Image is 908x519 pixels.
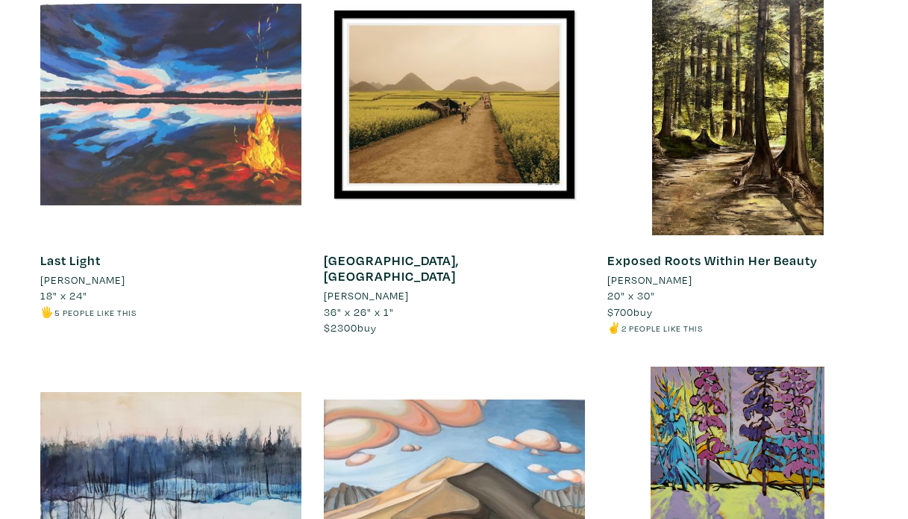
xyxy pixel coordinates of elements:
span: buy [324,320,377,335]
li: [PERSON_NAME] [40,272,125,288]
li: [PERSON_NAME] [324,288,409,304]
span: 20" x 30" [607,288,655,302]
small: 2 people like this [621,323,703,334]
span: $700 [607,305,633,319]
small: 5 people like this [54,307,137,318]
a: Exposed Roots Within Her Beauty [607,252,818,269]
a: [PERSON_NAME] [40,272,301,288]
a: [GEOGRAPHIC_DATA], [GEOGRAPHIC_DATA] [324,252,459,285]
li: 🖐️ [40,304,301,320]
li: ✌️ [607,320,868,336]
span: buy [607,305,653,319]
span: 18" x 24" [40,288,87,302]
span: $2300 [324,320,357,335]
a: Last Light [40,252,101,269]
li: [PERSON_NAME] [607,272,692,288]
span: 36" x 26" x 1" [324,305,394,319]
a: [PERSON_NAME] [607,272,868,288]
a: [PERSON_NAME] [324,288,585,304]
